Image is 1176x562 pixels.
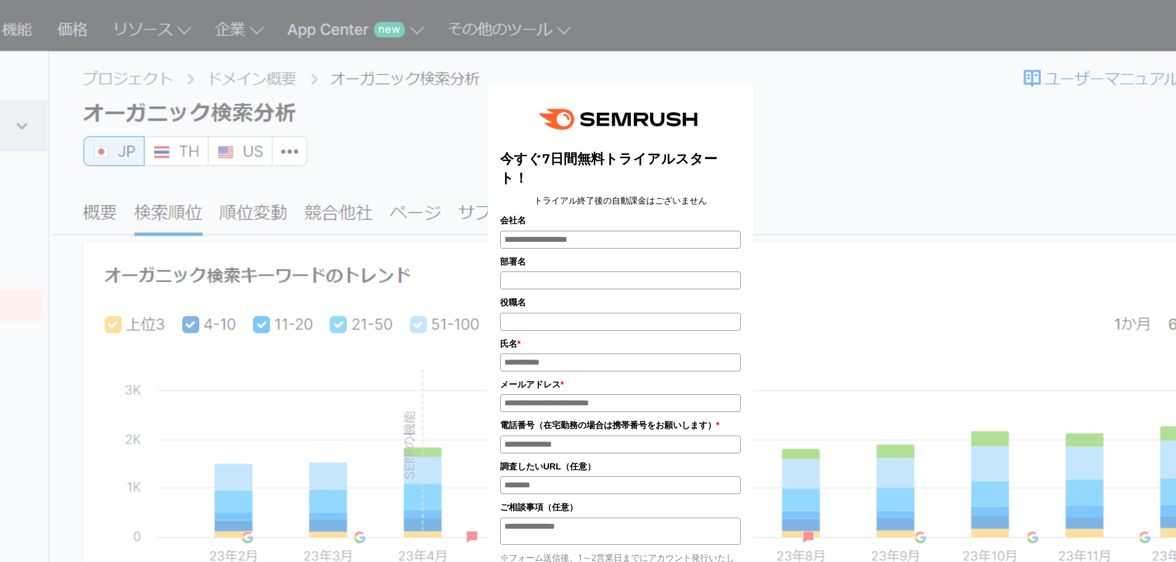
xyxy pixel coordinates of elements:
[500,194,741,207] center: トライアル終了後の自動課金はございません
[530,96,711,143] img: e6a379fe-ca9f-484e-8561-e79cf3a04b3f.png
[500,378,741,391] label: メールアドレス
[500,255,741,268] label: 部署名
[500,418,741,432] label: 電話番号（在宅勤務の場合は携帯番号をお願いします）
[1066,514,1162,548] iframe: Help widget launcher
[500,213,741,227] label: 会社名
[500,149,741,188] title: 今すぐ7日間無料トライアルスタート！
[500,460,741,473] label: 調査したいURL（任意）
[500,500,741,514] label: ご相談事項（任意）
[500,295,741,309] label: 役職名
[500,337,741,350] label: 氏名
